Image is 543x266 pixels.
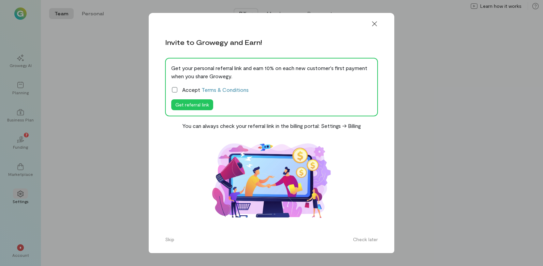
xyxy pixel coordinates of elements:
div: You can always check your referral link in the billing portal: Settings -> Billing [182,122,361,130]
img: Affiliate [203,135,340,226]
button: Check later [349,234,382,245]
button: Skip [161,234,178,245]
div: Invite to Growegy and Earn! [165,37,262,47]
a: Terms & Conditions [202,86,249,93]
button: Get referral link [171,99,213,110]
span: Accept [182,86,249,94]
div: Get your personal referral link and earn 10% on each new customer's first payment when you share ... [171,64,372,80]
